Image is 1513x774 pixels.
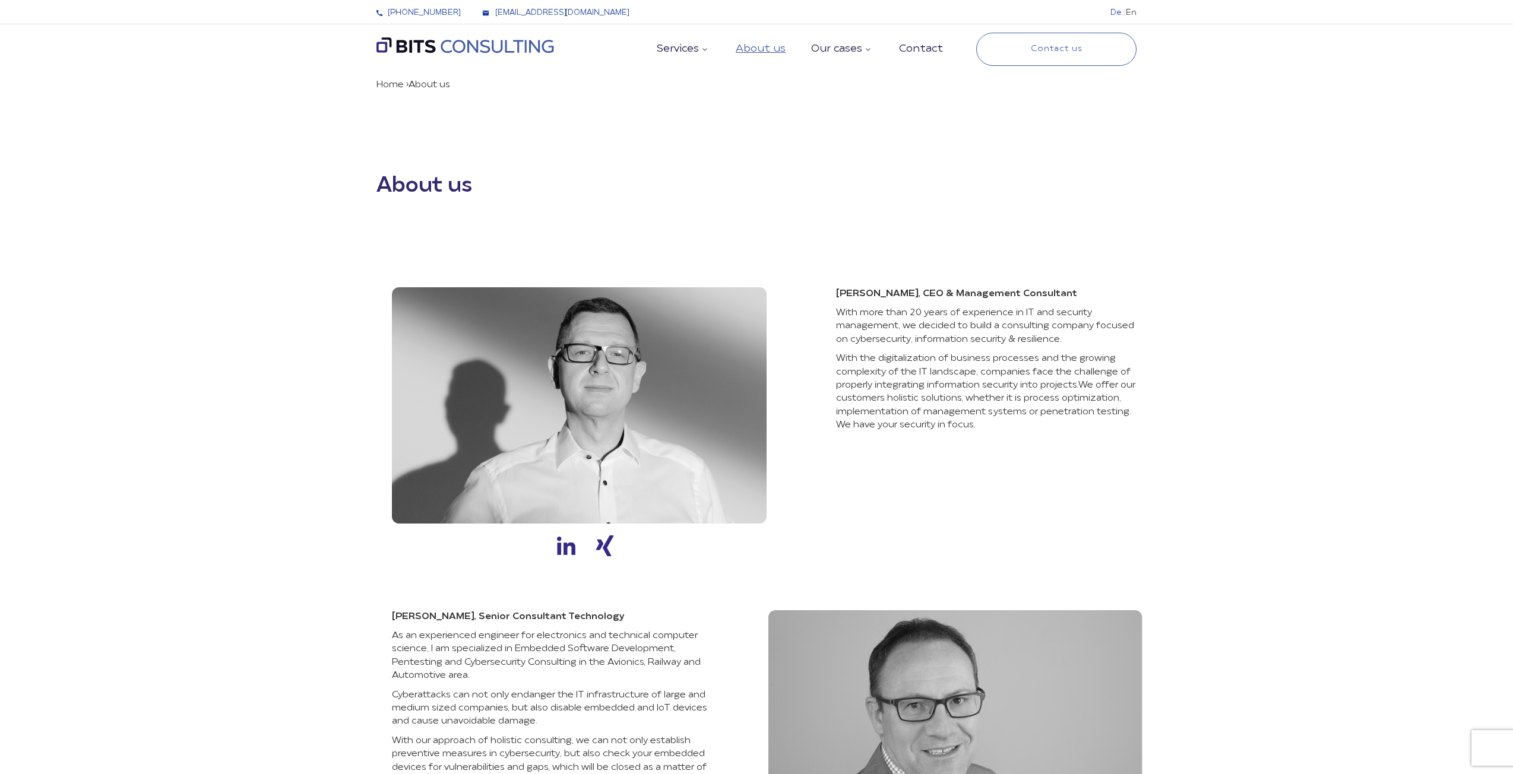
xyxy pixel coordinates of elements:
p: Cyberattacks can not only endanger the IT infrastructure of large and medium sized companies, but... [392,689,716,728]
a: Home [376,80,404,90]
a: Services [657,44,710,55]
span: › [406,80,409,90]
strong: [PERSON_NAME], CEO & Management Consultant [836,289,1077,299]
p: With the digitalization of business processes and the growing complexity of the IT landscape, com... [836,352,1145,432]
img: in.png [556,535,577,556]
a: Contact [899,43,943,55]
img: 39554.png [594,535,615,556]
a: Our cases [811,44,873,55]
p: As an experienced engineer for electronics and technical computer science, I am specialized in Em... [392,629,716,683]
p: With more than 20 years of experience in IT and security management, we decided to build a consul... [836,306,1145,346]
a: [PHONE_NUMBER] [376,9,460,17]
li: En [1124,9,1137,17]
img: About us [392,287,767,524]
h1: About us [376,173,1137,201]
strong: [PERSON_NAME], Senior Consultant Technology [392,612,624,621]
span: About us [409,80,450,90]
a: [EMAIL_ADDRESS][DOMAIN_NAME] [482,9,629,17]
a: About us [736,43,786,55]
a: De [1110,9,1122,17]
a: Contact us [976,33,1137,66]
